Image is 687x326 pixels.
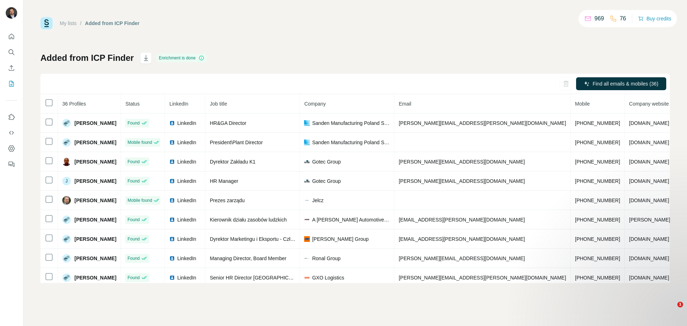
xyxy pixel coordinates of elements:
[6,126,17,139] button: Use Surfe API
[593,80,658,87] span: Find all emails & mobiles (36)
[127,120,140,126] span: Found
[210,101,227,107] span: Job title
[6,7,17,19] img: Avatar
[304,236,310,242] img: company-logo
[74,255,116,262] span: [PERSON_NAME]
[74,120,116,127] span: [PERSON_NAME]
[127,197,152,204] span: Mobile found
[575,198,620,203] span: [PHONE_NUMBER]
[399,256,525,261] span: [PERSON_NAME][EMAIL_ADDRESS][DOMAIN_NAME]
[169,120,175,126] img: LinkedIn logo
[40,17,53,29] img: Surfe Logo
[399,275,566,281] span: [PERSON_NAME][EMAIL_ADDRESS][PERSON_NAME][DOMAIN_NAME]
[399,159,525,165] span: [PERSON_NAME][EMAIL_ADDRESS][DOMAIN_NAME]
[210,178,238,184] span: HR Manager
[6,111,17,123] button: Use Surfe on LinkedIn
[312,235,369,243] span: [PERSON_NAME] Group
[399,120,566,126] span: [PERSON_NAME][EMAIL_ADDRESS][PERSON_NAME][DOMAIN_NAME]
[312,139,390,146] span: Sanden Manufacturing Poland Sp z o.o.
[127,139,152,146] span: Mobile found
[74,216,116,223] span: [PERSON_NAME]
[127,236,140,242] span: Found
[62,101,86,107] span: 36 Profiles
[575,217,620,223] span: [PHONE_NUMBER]
[177,197,196,204] span: LinkedIn
[210,198,244,203] span: Prezes zarządu
[629,198,669,203] span: [DOMAIN_NAME]
[312,158,341,165] span: Gotec Group
[575,140,620,145] span: [PHONE_NUMBER]
[62,254,71,263] img: Avatar
[304,178,310,184] img: company-logo
[169,236,175,242] img: LinkedIn logo
[74,139,116,146] span: [PERSON_NAME]
[62,119,71,127] img: Avatar
[74,177,116,185] span: [PERSON_NAME]
[638,14,671,24] button: Buy credits
[169,159,175,165] img: LinkedIn logo
[169,101,188,107] span: LinkedIn
[125,101,140,107] span: Status
[177,274,196,281] span: LinkedIn
[210,217,287,223] span: Kierownik działu zasobów ludzkich
[6,77,17,90] button: My lists
[177,235,196,243] span: LinkedIn
[620,14,626,23] p: 76
[399,101,411,107] span: Email
[629,140,669,145] span: [DOMAIN_NAME]
[399,178,525,184] span: [PERSON_NAME][EMAIL_ADDRESS][DOMAIN_NAME]
[210,236,321,242] span: Dyrektor Marketingu i Eksportu - Członek Zarządu
[177,216,196,223] span: LinkedIn
[210,120,246,126] span: HR&GA Director
[157,54,206,62] div: Enrichment is done
[6,30,17,43] button: Quick start
[304,256,310,261] img: company-logo
[210,275,305,281] span: Senior HR Director [GEOGRAPHIC_DATA]
[304,217,310,223] img: company-logo
[304,159,310,165] img: company-logo
[6,46,17,59] button: Search
[74,197,116,204] span: [PERSON_NAME]
[169,256,175,261] img: LinkedIn logo
[62,157,71,166] img: Avatar
[169,275,175,281] img: LinkedIn logo
[177,139,196,146] span: LinkedIn
[6,62,17,74] button: Enrich CSV
[594,14,604,23] p: 969
[127,159,140,165] span: Found
[62,138,71,147] img: Avatar
[304,198,310,203] img: company-logo
[177,158,196,165] span: LinkedIn
[127,274,140,281] span: Found
[62,177,71,185] div: J
[80,20,82,27] li: /
[312,274,344,281] span: GXO Logistics
[312,255,340,262] span: Ronal Group
[62,196,71,205] img: Avatar
[74,235,116,243] span: [PERSON_NAME]
[62,235,71,243] img: Avatar
[62,215,71,224] img: Avatar
[6,142,17,155] button: Dashboard
[575,159,620,165] span: [PHONE_NUMBER]
[575,178,620,184] span: [PHONE_NUMBER]
[85,20,140,27] div: Added from ICP Finder
[312,216,390,223] span: A [PERSON_NAME] Automotive Systems
[40,52,134,64] h1: Added from ICP Finder
[629,159,669,165] span: [DOMAIN_NAME]
[177,255,196,262] span: LinkedIn
[74,158,116,165] span: [PERSON_NAME]
[210,159,255,165] span: Dyrektor Zakładu K1
[62,273,71,282] img: Avatar
[74,274,116,281] span: [PERSON_NAME]
[312,197,323,204] span: Jelcz
[399,236,525,242] span: [EMAIL_ADDRESS][PERSON_NAME][DOMAIN_NAME]
[663,302,680,319] iframe: Intercom live chat
[177,120,196,127] span: LinkedIn
[60,20,77,26] a: My lists
[629,101,669,107] span: Company website
[210,140,263,145] span: President\Plant Director
[6,158,17,171] button: Feedback
[169,198,175,203] img: LinkedIn logo
[127,216,140,223] span: Found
